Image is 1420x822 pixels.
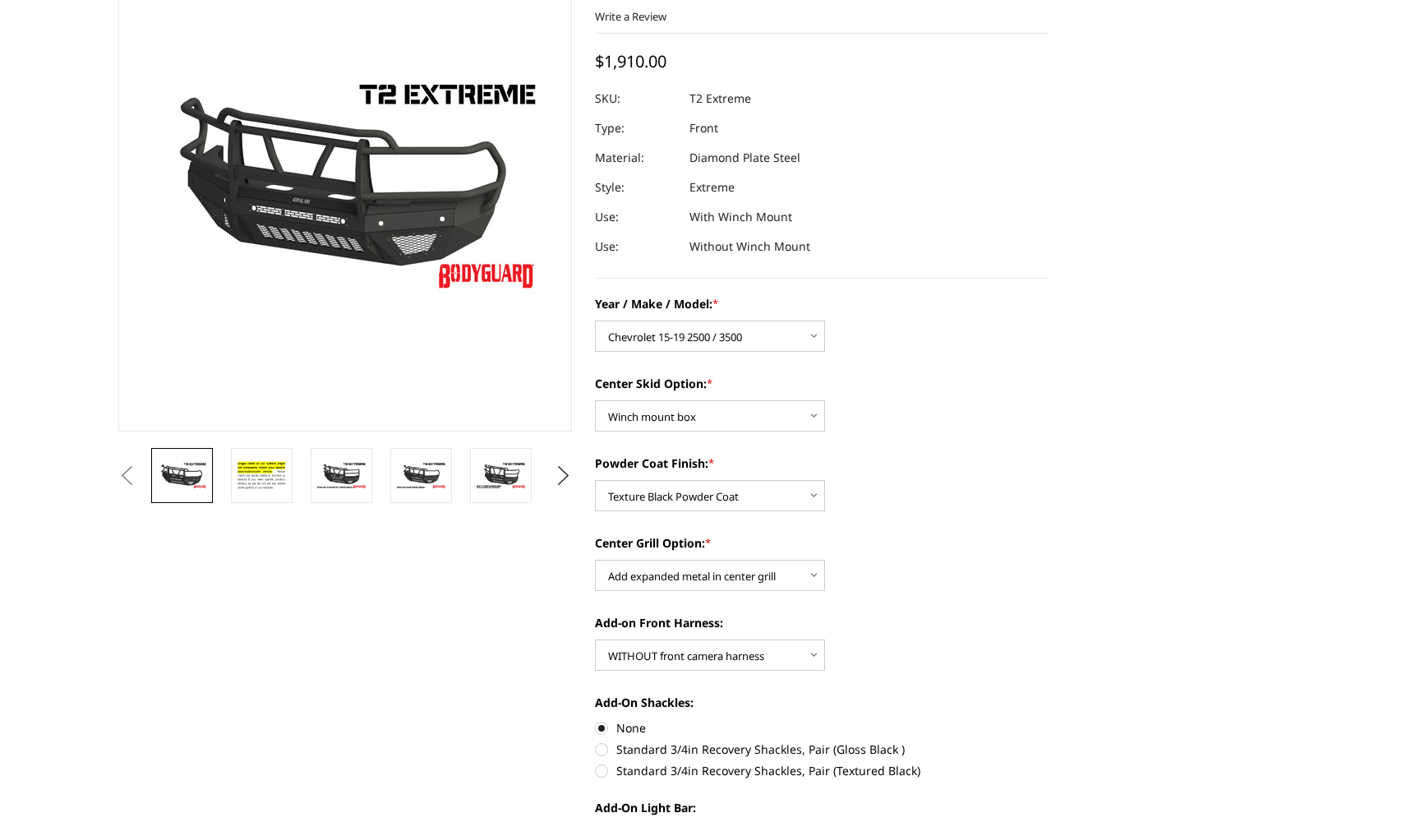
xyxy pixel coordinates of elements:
[689,202,792,232] dd: With Winch Mount
[551,464,576,488] button: Next
[316,461,367,490] img: T2 Series - Extreme Front Bumper (receiver or winch)
[595,143,677,173] dt: Material:
[475,461,527,490] img: T2 Series - Extreme Front Bumper (receiver or winch)
[595,762,1049,779] label: Standard 3/4in Recovery Shackles, Pair (Textured Black)
[689,113,718,143] dd: Front
[395,461,447,490] img: T2 Series - Extreme Front Bumper (receiver or winch)
[595,202,677,232] dt: Use:
[156,461,208,490] img: T2 Series - Extreme Front Bumper (receiver or winch)
[1338,743,1420,822] iframe: Chat Widget
[595,232,677,261] dt: Use:
[595,694,1049,711] label: Add-On Shackles:
[689,84,751,113] dd: T2 Extreme
[595,50,666,72] span: $1,910.00
[595,375,1049,392] label: Center Skid Option:
[595,295,1049,312] label: Year / Make / Model:
[595,84,677,113] dt: SKU:
[595,614,1049,631] label: Add-on Front Harness:
[595,741,1049,758] label: Standard 3/4in Recovery Shackles, Pair (Gloss Black )
[689,232,810,261] dd: Without Winch Mount
[595,534,1049,552] label: Center Grill Option:
[236,458,288,493] img: T2 Series - Extreme Front Bumper (receiver or winch)
[114,464,139,488] button: Previous
[595,9,666,24] a: Write a Review
[689,173,735,202] dd: Extreme
[595,455,1049,472] label: Powder Coat Finish:
[595,719,1049,737] label: None
[595,113,677,143] dt: Type:
[595,173,677,202] dt: Style:
[689,143,800,173] dd: Diamond Plate Steel
[595,799,1049,816] label: Add-On Light Bar:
